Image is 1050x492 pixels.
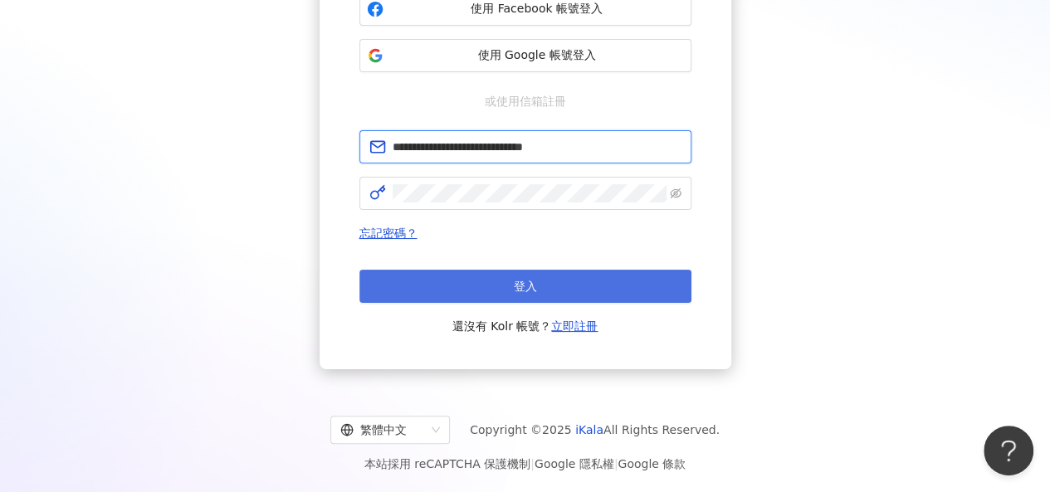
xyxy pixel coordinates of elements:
span: eye-invisible [670,188,681,199]
button: 登入 [359,270,691,303]
span: 登入 [514,280,537,293]
span: Copyright © 2025 All Rights Reserved. [470,420,720,440]
span: 使用 Facebook 帳號登入 [390,1,684,17]
a: Google 條款 [618,457,686,470]
button: 使用 Google 帳號登入 [359,39,691,72]
iframe: Help Scout Beacon - Open [984,426,1033,475]
div: 繁體中文 [340,416,425,443]
span: | [530,457,535,470]
span: 或使用信箱註冊 [473,92,578,110]
a: 忘記密碼？ [359,227,418,240]
span: 本站採用 reCAPTCHA 保護機制 [364,454,686,474]
span: 還沒有 Kolr 帳號？ [452,316,598,336]
span: | [614,457,618,470]
a: 立即註冊 [551,319,598,333]
a: iKala [575,423,603,436]
span: 使用 Google 帳號登入 [390,47,684,64]
a: Google 隱私權 [535,457,614,470]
